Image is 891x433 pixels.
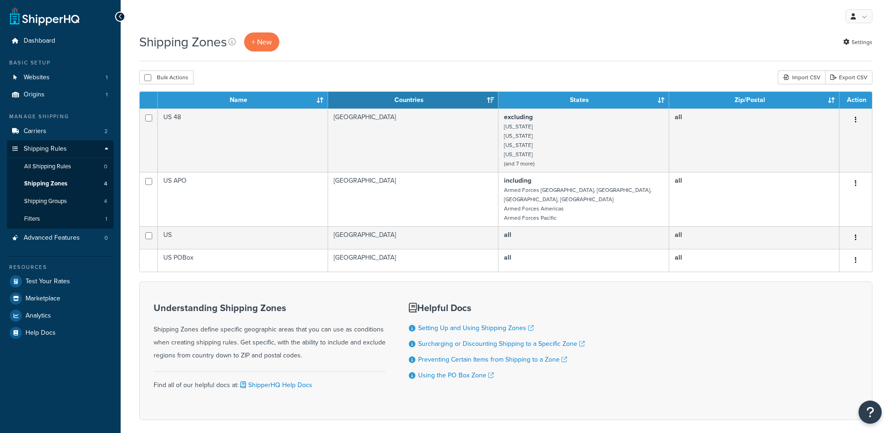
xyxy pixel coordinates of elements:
span: Origins [24,91,45,99]
span: 2 [104,127,108,135]
a: Shipping Groups 4 [7,193,114,210]
button: Bulk Actions [139,70,194,84]
li: Origins [7,86,114,103]
b: excluding [504,112,533,122]
a: Carriers 2 [7,123,114,140]
div: Basic Setup [7,59,114,67]
span: 4 [104,197,107,205]
h1: Shipping Zones [139,33,227,51]
a: ShipperHQ Help Docs [239,380,312,390]
a: Origins 1 [7,86,114,103]
a: + New [244,32,279,51]
div: Manage Shipping [7,113,114,121]
span: Advanced Features [24,234,80,242]
li: Carriers [7,123,114,140]
b: all [675,230,682,240]
b: all [675,176,682,185]
li: Shipping Groups [7,193,114,210]
th: Countries: activate to sort column ascending [328,92,498,108]
span: 0 [104,234,108,242]
a: Settings [843,36,872,49]
div: Resources [7,263,114,271]
td: US POBox [158,249,328,272]
span: Shipping Groups [24,197,67,205]
span: All Shipping Rules [24,163,71,171]
a: Setting Up and Using Shipping Zones [418,323,534,333]
span: Test Your Rates [26,278,70,286]
span: Marketplace [26,295,60,303]
b: all [504,230,511,240]
li: Websites [7,69,114,86]
span: 0 [104,163,107,171]
small: (and 7 more) [504,159,535,168]
td: [GEOGRAPHIC_DATA] [328,172,498,226]
span: Dashboard [24,37,55,45]
li: Filters [7,210,114,228]
td: US APO [158,172,328,226]
th: Name: activate to sort column ascending [158,92,328,108]
span: Carriers [24,127,46,135]
a: Marketplace [7,290,114,307]
div: Import CSV [778,70,825,84]
a: Advanced Features 0 [7,229,114,247]
span: Websites [24,74,50,82]
a: Dashboard [7,32,114,50]
a: Using the PO Box Zone [418,370,494,380]
th: Action [839,92,872,108]
th: Zip/Postal: activate to sort column ascending [669,92,839,108]
span: 1 [106,74,108,82]
td: US 48 [158,108,328,172]
span: + New [252,37,272,47]
span: Analytics [26,312,51,320]
td: [GEOGRAPHIC_DATA] [328,249,498,272]
b: all [675,253,682,262]
li: Shipping Zones [7,175,114,192]
span: Help Docs [26,329,56,337]
h3: Helpful Docs [409,303,585,313]
small: [US_STATE] [504,132,533,140]
small: Armed Forces Americas [504,204,564,213]
h3: Understanding Shipping Zones [154,303,386,313]
div: Shipping Zones define specific geographic areas that you can use as conditions when creating ship... [154,303,386,362]
a: Websites 1 [7,69,114,86]
a: Export CSV [825,70,872,84]
small: [US_STATE] [504,150,533,159]
span: 1 [105,215,107,223]
div: Find all of our helpful docs at: [154,371,386,392]
a: ShipperHQ Home [10,7,79,25]
td: US [158,226,328,249]
td: [GEOGRAPHIC_DATA] [328,108,498,172]
small: [US_STATE] [504,122,533,131]
small: Armed Forces [GEOGRAPHIC_DATA], [GEOGRAPHIC_DATA], [GEOGRAPHIC_DATA], [GEOGRAPHIC_DATA] [504,186,652,204]
a: Test Your Rates [7,273,114,290]
small: Armed Forces Pacific [504,214,556,222]
span: 4 [104,180,107,188]
a: Preventing Certain Items from Shipping to a Zone [418,355,567,364]
span: Filters [24,215,40,223]
a: Shipping Zones 4 [7,175,114,192]
th: States: activate to sort column ascending [498,92,669,108]
a: Surcharging or Discounting Shipping to a Specific Zone [418,339,585,349]
a: All Shipping Rules 0 [7,158,114,175]
a: Filters 1 [7,210,114,228]
b: all [504,253,511,262]
button: Open Resource Center [859,401,882,424]
td: [GEOGRAPHIC_DATA] [328,226,498,249]
a: Help Docs [7,325,114,341]
span: Shipping Rules [24,145,67,153]
small: [US_STATE] [504,141,533,149]
b: all [675,112,682,122]
b: including [504,176,531,185]
li: Advanced Features [7,229,114,247]
li: All Shipping Rules [7,158,114,175]
span: Shipping Zones [24,180,67,188]
span: 1 [106,91,108,99]
a: Shipping Rules [7,140,114,158]
a: Analytics [7,307,114,324]
li: Shipping Rules [7,140,114,229]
